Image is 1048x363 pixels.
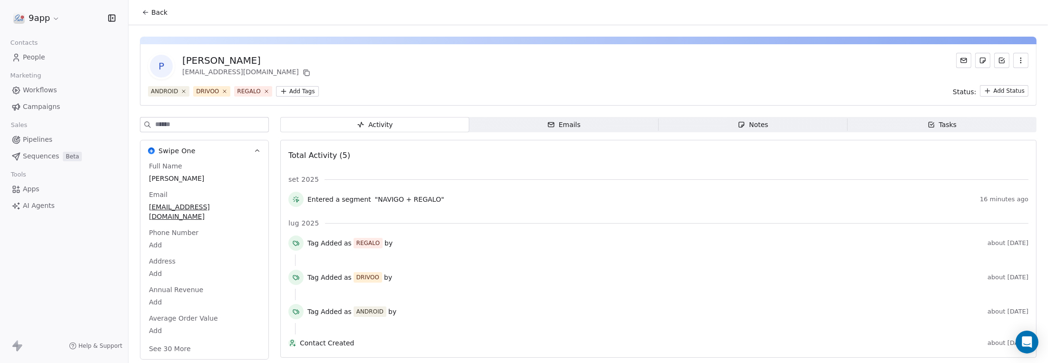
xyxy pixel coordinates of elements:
a: SequencesBeta [8,148,120,164]
span: 9app [29,12,50,24]
span: set 2025 [288,175,319,184]
img: Swipe One [148,147,155,154]
span: Tag Added [307,273,342,282]
a: AI Agents [8,198,120,214]
div: Swipe OneSwipe One [140,161,268,359]
span: Apps [23,184,40,194]
span: Total Activity (5) [288,151,350,160]
span: Phone Number [147,228,200,237]
button: Add Tags [276,86,319,97]
a: Workflows [8,82,120,98]
span: by [388,307,396,316]
span: "NAVIGO + REGALO" [375,195,445,204]
span: Help & Support [79,342,122,350]
span: 16 minutes ago [980,196,1028,203]
span: Add [149,326,260,335]
div: Notes [738,120,768,130]
span: by [384,273,392,282]
button: 9app [11,10,62,26]
span: Tag Added [307,307,342,316]
a: Apps [8,181,120,197]
div: [PERSON_NAME] [182,54,312,67]
span: about [DATE] [988,308,1028,315]
span: Full Name [147,161,184,171]
span: People [23,52,45,62]
span: [PERSON_NAME] [149,174,260,183]
span: about [DATE] [988,239,1028,247]
button: Add Status [980,85,1028,97]
img: logo_con%20trasparenza.png [13,12,25,24]
span: Add [149,297,260,307]
a: Pipelines [8,132,120,147]
div: DRIVOO [356,273,379,282]
div: Emails [547,120,581,130]
span: Beta [63,152,82,161]
div: ANDROID [356,307,384,316]
span: Address [147,256,178,266]
span: Annual Revenue [147,285,205,294]
span: P [150,55,173,78]
span: Add [149,240,260,250]
span: about [DATE] [988,339,1028,347]
span: Sales [7,118,31,132]
span: Campaigns [23,102,60,112]
div: Tasks [928,120,957,130]
span: Status: [953,87,976,97]
div: Open Intercom Messenger [1016,331,1038,353]
a: Campaigns [8,99,120,115]
span: Average Order Value [147,314,220,323]
span: by [385,238,393,248]
span: Contacts [6,36,42,50]
div: REGALO [237,87,260,96]
span: Contact Created [300,338,984,348]
span: Email [147,190,169,199]
span: Add [149,269,260,278]
span: as [344,273,352,282]
div: REGALO [356,239,380,247]
button: Swipe OneSwipe One [140,140,268,161]
span: AI Agents [23,201,55,211]
span: [EMAIL_ADDRESS][DOMAIN_NAME] [149,202,260,221]
a: People [8,49,120,65]
span: lug 2025 [288,218,319,228]
span: about [DATE] [988,274,1028,281]
span: Marketing [6,69,45,83]
button: See 30 More [143,340,197,357]
span: Swipe One [158,146,196,156]
span: Tools [7,167,30,182]
span: Back [151,8,168,17]
div: DRIVOO [196,87,219,96]
span: Tag Added [307,238,342,248]
span: Sequences [23,151,59,161]
div: [EMAIL_ADDRESS][DOMAIN_NAME] [182,67,312,78]
button: Back [136,4,173,21]
a: Help & Support [69,342,122,350]
div: ANDROID [151,87,178,96]
span: as [344,307,352,316]
span: as [344,238,352,248]
span: Entered a segment [307,195,371,204]
span: Workflows [23,85,57,95]
span: Pipelines [23,135,52,145]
